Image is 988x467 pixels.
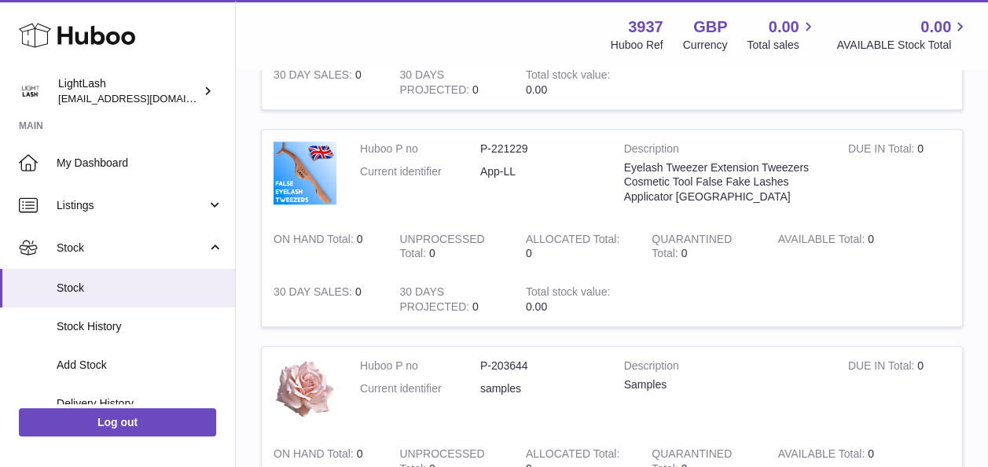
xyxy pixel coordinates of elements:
strong: ON HAND Total [274,447,357,464]
dt: Current identifier [360,381,480,396]
strong: Total stock value [526,68,610,85]
strong: ALLOCATED Total [526,233,619,249]
a: 0.00 AVAILABLE Stock Total [836,17,969,53]
td: 0 [387,56,513,109]
td: 0 [262,220,387,274]
td: 0 [262,273,387,326]
strong: 3937 [628,17,663,38]
strong: AVAILABLE Total [778,233,868,249]
strong: 30 DAYS PROJECTED [399,68,472,100]
td: 0 [387,273,513,326]
dt: Current identifier [360,164,480,179]
span: 0.00 [526,300,547,313]
dt: Huboo P no [360,359,480,373]
strong: ON HAND Total [274,233,357,249]
td: 0 [836,347,962,435]
strong: Description [624,359,825,377]
span: 0 [681,247,687,259]
div: Huboo Ref [611,38,663,53]
td: 0 [514,220,640,274]
span: [EMAIL_ADDRESS][DOMAIN_NAME] [58,92,231,105]
dd: samples [480,381,601,396]
div: Currency [683,38,728,53]
img: internalAdmin-3937@internal.huboo.com [19,79,42,103]
span: AVAILABLE Stock Total [836,38,969,53]
span: 0.00 [526,83,547,96]
strong: UNPROCESSED Total [399,233,484,264]
span: Add Stock [57,358,223,373]
dd: P-203644 [480,359,601,373]
strong: GBP [693,17,727,38]
dt: Huboo P no [360,142,480,156]
a: 0.00 Total sales [747,17,817,53]
span: 0.00 [769,17,799,38]
span: Stock [57,241,207,256]
td: 0 [766,220,892,274]
strong: Total stock value [526,285,610,302]
span: 0.00 [920,17,951,38]
td: 0 [836,130,962,220]
strong: Description [624,142,825,160]
strong: QUARANTINED Total [652,233,732,264]
div: Eyelash Tweezer Extension Tweezers Cosmetic Tool False Fake Lashes Applicator [GEOGRAPHIC_DATA] [624,160,825,205]
span: Stock [57,281,223,296]
strong: ALLOCATED Total [526,447,619,464]
td: 0 [262,56,387,109]
img: product image [274,142,336,204]
span: My Dashboard [57,156,223,171]
dd: P-221229 [480,142,601,156]
div: Samples [624,377,825,392]
a: Log out [19,408,216,436]
strong: AVAILABLE Total [778,447,868,464]
div: LightLash [58,76,200,106]
strong: 30 DAY SALES [274,285,355,302]
td: 0 [387,220,513,274]
strong: DUE IN Total [848,142,917,159]
span: Stock History [57,319,223,334]
strong: 30 DAYS PROJECTED [399,285,472,317]
strong: DUE IN Total [848,359,917,376]
span: Total sales [747,38,817,53]
strong: 30 DAY SALES [274,68,355,85]
span: Listings [57,198,207,213]
span: Delivery History [57,396,223,411]
dd: App-LL [480,164,601,179]
img: product image [274,359,336,419]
